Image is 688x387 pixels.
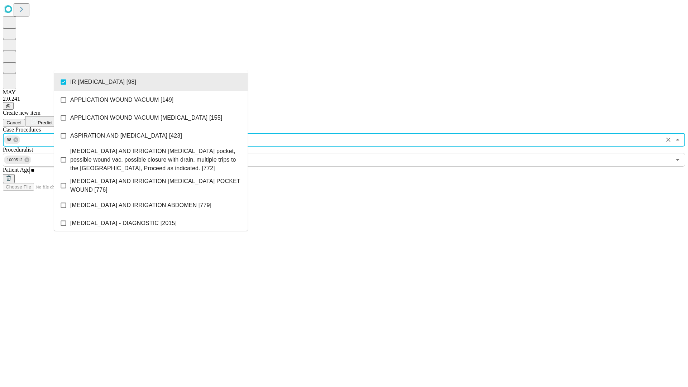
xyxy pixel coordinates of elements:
[4,136,14,144] span: 98
[70,96,173,104] span: APPLICATION WOUND VACUUM [149]
[38,120,52,125] span: Predict
[673,155,683,165] button: Open
[4,135,20,144] div: 98
[70,219,177,228] span: [MEDICAL_DATA] - DIAGNOSTIC [2015]
[70,114,222,122] span: APPLICATION WOUND VACUUM [MEDICAL_DATA] [155]
[3,89,685,96] div: MAY
[3,147,33,153] span: Proceduralist
[70,147,242,173] span: [MEDICAL_DATA] AND IRRIGATION [MEDICAL_DATA] pocket, possible wound vac, possible closure with dr...
[70,201,211,210] span: [MEDICAL_DATA] AND IRRIGATION ABDOMEN [779]
[3,126,41,133] span: Scheduled Procedure
[673,135,683,145] button: Close
[70,132,182,140] span: ASPIRATION AND [MEDICAL_DATA] [423]
[3,167,29,173] span: Patient Age
[3,110,40,116] span: Create new item
[70,78,136,86] span: IR [MEDICAL_DATA] [98]
[4,156,31,164] div: 1000512
[663,135,673,145] button: Clear
[25,116,58,126] button: Predict
[70,177,242,194] span: [MEDICAL_DATA] AND IRRIGATION [MEDICAL_DATA] POCKET WOUND [776]
[6,120,21,125] span: Cancel
[3,102,14,110] button: @
[3,119,25,126] button: Cancel
[4,156,25,164] span: 1000512
[6,103,11,109] span: @
[3,96,685,102] div: 2.0.241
